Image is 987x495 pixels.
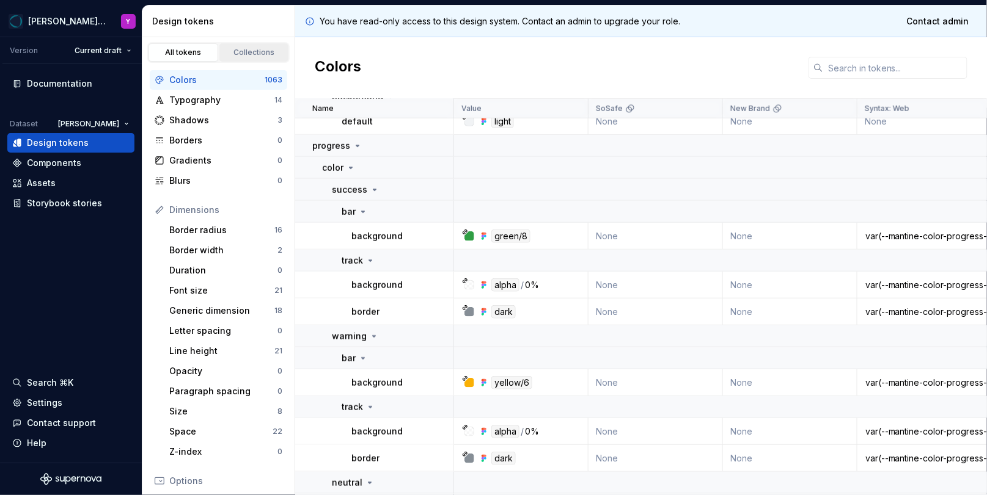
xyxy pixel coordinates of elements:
[150,151,287,170] a: Gradients0
[723,108,857,135] td: None
[491,376,532,389] div: yellow/6
[7,193,134,213] a: Storybook stories
[164,381,287,401] a: Paragraph spacing0
[169,385,277,397] div: Paragraph spacing
[169,175,277,187] div: Blurs
[169,365,277,377] div: Opacity
[277,135,282,145] div: 0
[10,119,38,129] div: Dataset
[169,305,274,317] div: Generic dimension
[865,104,909,114] p: Syntax: Web
[69,42,137,59] button: Current draft
[7,153,134,173] a: Components
[491,115,514,128] div: light
[53,115,134,132] button: [PERSON_NAME]
[164,442,287,461] a: Z-index0
[589,272,723,298] td: None
[525,278,539,292] div: 0%
[899,10,977,32] a: Contact admin
[152,15,290,27] div: Design tokens
[27,137,89,149] div: Design tokens
[169,475,282,487] div: Options
[823,57,967,79] input: Search in tokens...
[351,377,403,389] p: background
[27,78,92,90] div: Documentation
[169,154,277,167] div: Gradients
[342,115,373,128] p: default
[723,272,857,298] td: None
[7,413,134,433] button: Contact support
[127,16,131,26] div: Y
[525,425,539,438] div: 0%
[164,402,287,421] a: Size8
[169,114,277,126] div: Shadows
[150,131,287,150] a: Borders0
[40,473,101,485] svg: Supernova Logo
[312,140,350,152] p: progress
[351,425,403,438] p: background
[27,397,62,409] div: Settings
[274,306,282,316] div: 18
[274,286,282,295] div: 21
[169,74,265,86] div: Colors
[164,341,287,361] a: Line height21
[169,224,274,236] div: Border radius
[342,401,363,413] p: track
[169,345,274,357] div: Line height
[150,110,287,130] a: Shadows3
[164,220,287,240] a: Border radius16
[7,133,134,153] a: Design tokens
[169,204,282,216] div: Dimensions
[274,346,282,356] div: 21
[491,305,516,319] div: dark
[491,425,519,438] div: alpha
[7,433,134,453] button: Help
[27,417,96,429] div: Contact support
[164,321,287,341] a: Letter spacing0
[277,326,282,336] div: 0
[75,46,122,56] span: Current draft
[169,405,277,417] div: Size
[277,156,282,165] div: 0
[589,223,723,250] td: None
[589,445,723,472] td: None
[723,418,857,445] td: None
[169,264,277,276] div: Duration
[589,418,723,445] td: None
[277,176,282,186] div: 0
[164,361,287,381] a: Opacity0
[169,244,277,256] div: Border width
[9,14,23,29] img: e0e0e46e-566d-4916-84b9-f308656432a6.png
[342,352,356,364] p: bar
[265,75,282,85] div: 1063
[351,306,380,318] p: border
[521,278,524,292] div: /
[169,425,273,438] div: Space
[723,369,857,396] td: None
[332,184,367,196] p: success
[164,261,287,280] a: Duration0
[461,104,482,114] p: Value
[7,173,134,193] a: Assets
[491,278,519,292] div: alpha
[169,94,274,106] div: Typography
[28,15,106,27] div: [PERSON_NAME] Design System
[2,8,139,34] button: [PERSON_NAME] Design SystemY
[723,298,857,325] td: None
[332,330,367,342] p: warning
[351,279,403,291] p: background
[224,48,285,57] div: Collections
[277,447,282,457] div: 0
[27,157,81,169] div: Components
[277,366,282,376] div: 0
[169,134,277,146] div: Borders
[27,377,73,389] div: Search ⌘K
[10,46,38,56] div: Version
[491,229,530,243] div: green/8
[277,266,282,275] div: 0
[589,369,723,396] td: None
[312,104,334,114] p: Name
[277,406,282,416] div: 8
[150,171,287,190] a: Blurs0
